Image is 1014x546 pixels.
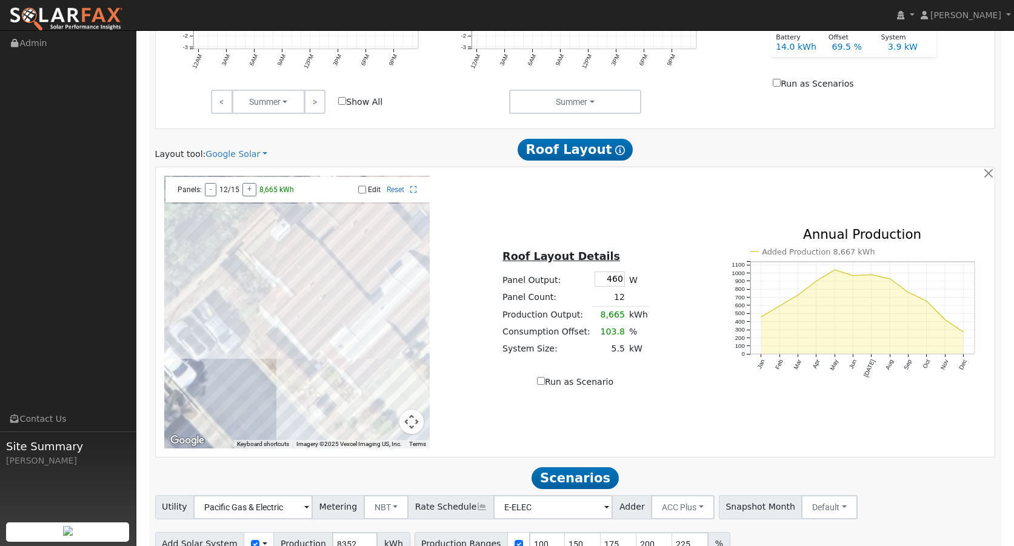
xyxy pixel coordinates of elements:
[774,358,784,370] text: Feb
[205,183,216,196] button: -
[296,441,402,447] span: Imagery ©2025 Vexcel Imaging US, Inc.
[167,433,207,448] a: Open this area in Google Maps (opens a new window)
[6,438,130,454] span: Site Summary
[592,306,627,324] td: 8,665
[501,269,593,288] td: Panel Output:
[461,43,466,50] text: -3
[554,53,565,66] text: 9AM
[312,495,364,519] span: Metering
[921,358,931,370] text: Oct
[237,440,289,448] button: Keyboard shortcuts
[610,53,621,66] text: 3PM
[469,53,482,69] text: 12AM
[259,185,294,194] span: 8,665 kWh
[770,33,822,43] div: Battery
[364,495,409,519] button: NBT
[778,305,781,307] circle: onclick=""
[592,324,627,341] td: 103.8
[958,358,968,370] text: Dec
[651,495,715,519] button: ACC Plus
[735,278,745,284] text: 900
[182,32,187,39] text: -2
[735,326,745,333] text: 300
[638,53,649,66] text: 6PM
[205,148,267,161] a: Google Solar
[178,185,202,194] span: Panels:
[732,270,745,276] text: 1000
[612,495,652,519] span: Adder
[902,358,913,370] text: Sep
[773,78,853,90] label: Run as Scenarios
[735,302,745,308] text: 600
[509,90,642,114] button: Summer
[6,454,130,467] div: [PERSON_NAME]
[276,53,287,66] text: 9AM
[338,97,346,105] input: Show All
[592,288,627,306] td: 12
[461,32,466,39] text: -2
[399,410,424,434] button: Map camera controls
[884,358,895,370] text: Aug
[862,358,876,378] text: [DATE]
[732,261,745,268] text: 1100
[833,269,836,271] circle: onclick=""
[232,90,305,114] button: Summer
[944,319,946,321] circle: onclick=""
[939,358,950,370] text: Nov
[666,53,677,66] text: 9PM
[408,495,494,519] span: Rate Schedule
[387,53,398,66] text: 9PM
[581,53,593,69] text: 12PM
[409,441,426,447] a: Terms (opens in new tab)
[797,294,799,296] circle: onclick=""
[332,53,342,66] text: 3PM
[502,250,620,262] u: Roof Layout Details
[742,351,745,358] text: 0
[822,33,875,43] div: Offset
[359,53,370,66] text: 6PM
[801,495,858,519] button: Default
[501,288,593,306] td: Panel Count:
[211,90,232,114] a: <
[930,10,1001,20] span: [PERSON_NAME]
[526,53,537,66] text: 6AM
[532,467,618,489] span: Scenarios
[735,310,745,317] text: 500
[735,342,745,349] text: 100
[882,41,938,53] div: 3.9 kW
[219,185,239,194] span: 12/15
[756,358,766,370] text: Jan
[615,145,625,155] i: Show Help
[760,316,762,318] circle: onclick=""
[9,7,123,32] img: SolarFax
[182,43,187,50] text: -3
[501,306,593,324] td: Production Output:
[627,341,650,358] td: kW
[962,331,965,333] circle: onclick=""
[338,96,382,108] label: Show All
[848,358,858,370] text: Jun
[811,358,821,370] text: Apr
[803,227,921,242] text: Annual Production
[762,247,875,256] text: Added Production 8,667 kWh
[735,318,745,325] text: 400
[191,53,204,69] text: 12AM
[302,53,315,69] text: 12PM
[627,306,650,324] td: kWh
[875,33,927,43] div: System
[852,275,855,277] circle: onclick=""
[735,294,745,301] text: 700
[773,79,781,87] input: Run as Scenarios
[242,183,256,196] button: +
[368,185,381,194] label: Edit
[735,335,745,341] text: 200
[493,495,613,519] input: Select a Rate Schedule
[387,185,404,194] a: Reset
[501,341,593,358] td: System Size:
[627,269,650,288] td: W
[248,53,259,66] text: 6AM
[770,41,826,53] div: 14.0 kWh
[735,286,745,293] text: 800
[220,53,231,66] text: 3AM
[63,526,73,536] img: retrieve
